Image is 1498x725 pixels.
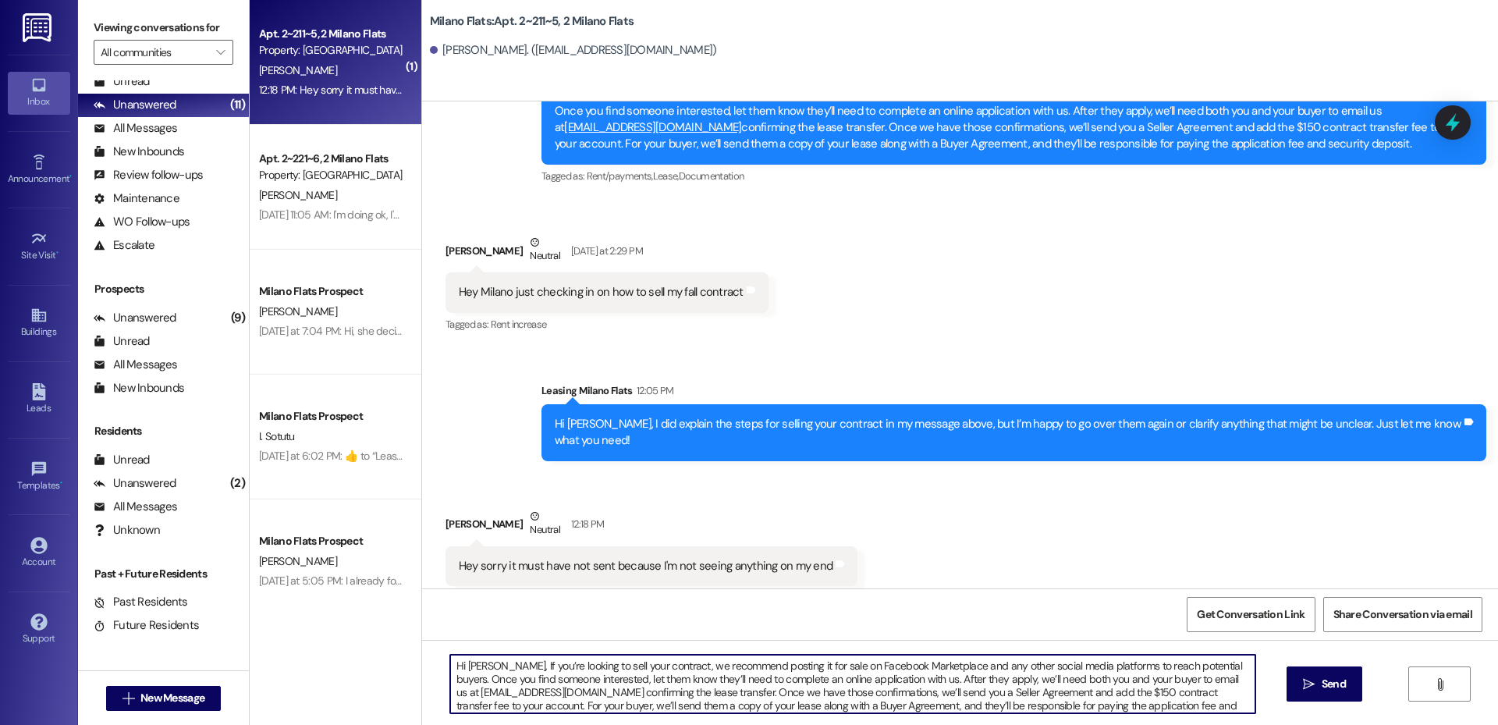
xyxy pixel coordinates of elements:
span: Rent increase [491,318,547,331]
span: [PERSON_NAME] [259,63,337,77]
label: Viewing conversations for [94,16,233,40]
div: Leasing Milano Flats [541,382,1486,404]
div: [PERSON_NAME]. ([EMAIL_ADDRESS][DOMAIN_NAME]) [430,42,717,59]
span: I. Sotutu [259,429,295,443]
a: Account [8,532,70,574]
button: Share Conversation via email [1323,597,1482,632]
div: Tagged as: [445,313,769,336]
span: • [60,478,62,489]
i:  [1303,678,1315,691]
span: [PERSON_NAME] [259,554,337,568]
span: Documentation [679,169,744,183]
input: All communities [101,40,208,65]
div: 12:18 PM [567,516,605,532]
div: Future Residents [94,617,199,634]
div: Prospects [78,281,249,297]
div: Unread [94,333,150,350]
span: Lease , [653,169,679,183]
div: Property: [GEOGRAPHIC_DATA] Flats [259,42,403,59]
div: Neutral [527,508,563,541]
span: • [69,171,72,182]
div: [DATE] at 2:29 PM [567,243,643,259]
div: [PERSON_NAME] [445,234,769,272]
div: Past Residents [94,594,188,610]
div: New Inbounds [94,380,184,396]
div: WO Follow-ups [94,214,190,230]
span: [PERSON_NAME] [259,304,337,318]
i:  [122,692,134,705]
div: Milano Flats Prospect [259,533,403,549]
textarea: Hi [PERSON_NAME], If you’re looking to sell your contract, we recommend posting it for sale on Fa... [450,655,1255,713]
div: Escalate [94,237,154,254]
div: Unread [94,73,150,90]
div: (2) [226,471,249,496]
div: Past + Future Residents [78,566,249,582]
button: Send [1287,666,1362,702]
div: Unread [94,452,150,468]
i:  [216,46,225,59]
a: [EMAIL_ADDRESS][DOMAIN_NAME] [564,119,741,135]
div: Hey Milano just checking in on how to sell my fall contract [459,284,744,300]
div: Unanswered [94,97,176,113]
div: Apt. 2~221~6, 2 Milano Flats [259,151,403,167]
a: Buildings [8,302,70,344]
div: 12:18 PM: Hey sorry it must have not sent because I'm not seeing anything on my end [259,83,641,97]
div: (11) [226,93,249,117]
div: All Messages [94,120,177,137]
div: Milano Flats Prospect [259,283,403,300]
div: Hi [PERSON_NAME], If you’re looking to sell your contract, we recommend posting it for sale on Fa... [555,86,1461,153]
img: ResiDesk Logo [23,13,55,42]
i:  [1434,678,1446,691]
a: Leads [8,378,70,421]
div: Tagged as: [445,586,857,609]
b: Milano Flats: Apt. 2~211~5, 2 Milano Flats [430,13,634,30]
a: Templates • [8,456,70,498]
button: Get Conversation Link [1187,597,1315,632]
span: Share Conversation via email [1333,606,1472,623]
span: Get Conversation Link [1197,606,1305,623]
div: Apt. 2~211~5, 2 Milano Flats [259,26,403,42]
span: [PERSON_NAME] [259,188,337,202]
div: Neutral [527,234,563,267]
div: [DATE] at 6:02 PM: ​👍​ to “ Leasing Milano Flats ([GEOGRAPHIC_DATA] Flats): :) ” [259,449,610,463]
span: • [56,247,59,258]
a: Site Visit • [8,226,70,268]
div: All Messages [94,357,177,373]
div: Maintenance [94,190,179,207]
div: [PERSON_NAME] [445,508,857,546]
span: New Message [140,690,204,706]
div: [DATE] at 5:05 PM: I already found a contract for fall semester but thank you for reaching out! [259,574,680,588]
div: Tagged as: [541,165,1486,187]
span: Rent/payments , [587,169,653,183]
span: Send [1322,676,1346,692]
div: Hi [PERSON_NAME], I did explain the steps for selling your contract in my message above, but I’m ... [555,416,1461,450]
div: Milano Flats Prospect [259,408,403,425]
div: (9) [227,306,249,330]
div: New Inbounds [94,144,184,160]
button: New Message [106,686,222,711]
div: [DATE] 11:05 AM: I'm doing ok, I've just been having a really tough time with anxiety [259,208,623,222]
a: Support [8,609,70,651]
a: Inbox [8,72,70,114]
div: All Messages [94,499,177,515]
div: 12:05 PM [633,382,674,399]
div: Property: [GEOGRAPHIC_DATA] Flats [259,167,403,183]
div: Unanswered [94,475,176,492]
div: Review follow-ups [94,167,203,183]
div: Residents [78,423,249,439]
div: Unanswered [94,310,176,326]
div: Hey sorry it must have not sent because I'm not seeing anything on my end [459,558,832,574]
div: [DATE] at 7:04 PM: Hi, she decided not to buy my contact. [PERSON_NAME] is interested in buying m... [259,324,763,338]
div: Unknown [94,522,160,538]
